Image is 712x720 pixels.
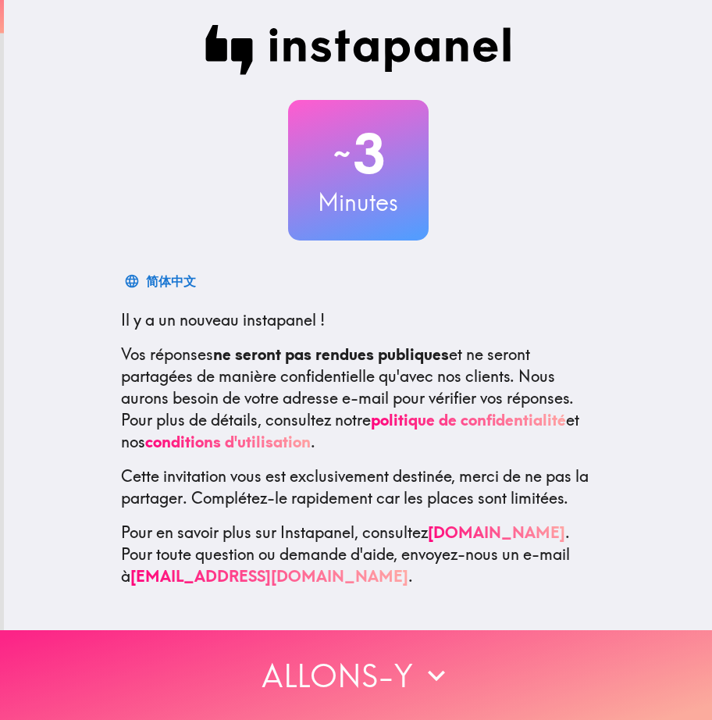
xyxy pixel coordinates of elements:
[288,186,429,219] h3: Minutes
[121,465,596,509] p: Cette invitation vous est exclusivement destinée, merci de ne pas la partager. Complétez-le rapid...
[371,410,566,430] a: politique de confidentialité
[145,432,311,451] a: conditions d'utilisation
[121,266,202,297] button: 简体中文
[121,310,325,330] span: Il y a un nouveau instapanel !
[205,25,511,75] img: Instapanel
[288,122,429,186] h2: 3
[428,522,565,542] a: [DOMAIN_NAME]
[121,344,596,453] p: Vos réponses et ne seront partagées de manière confidentielle qu'avec nos clients. Nous aurons be...
[146,270,196,292] div: 简体中文
[213,344,449,364] b: ne seront pas rendues publiques
[331,130,353,177] span: ~
[121,522,596,587] p: Pour en savoir plus sur Instapanel, consultez . Pour toute question ou demande d'aide, envoyez-no...
[130,566,408,586] a: [EMAIL_ADDRESS][DOMAIN_NAME]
